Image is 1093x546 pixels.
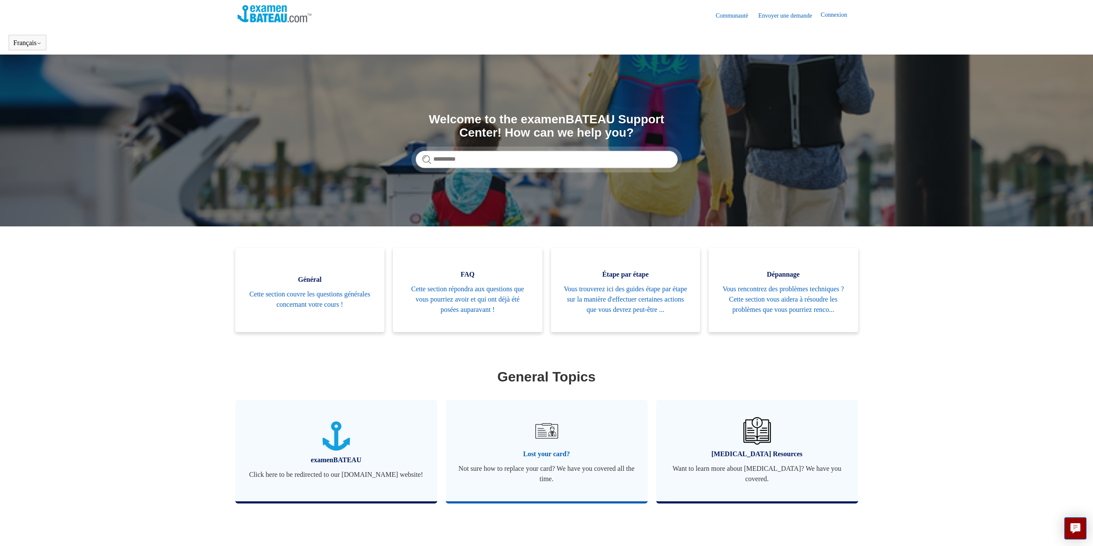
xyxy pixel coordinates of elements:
[248,455,424,465] span: examenBATEAU
[248,470,424,480] span: Click here to be redirected to our [DOMAIN_NAME] website!
[393,248,542,332] a: FAQ Cette section répondra aux questions que vous pourriez avoir et qui ont déjà été posées aupar...
[722,284,845,315] span: Vous rencontrez des problèmes techniques ? Cette section vous aidera à résoudre les problèmes que...
[758,11,821,20] a: Envoyer une demande
[669,449,845,459] span: [MEDICAL_DATA] Resources
[1064,517,1087,540] button: Live chat
[709,248,858,332] a: Dépannage Vous rencontrez des problèmes techniques ? Cette section vous aidera à résoudre les pro...
[237,5,312,22] img: Page d’accueil du Centre d’aide Examen Bateau
[237,366,856,387] h1: General Topics
[323,421,350,451] img: 01JTNN85WSQ5FQ6HNXPDSZ7SRA
[531,416,561,446] img: 01JRG6G4NA4NJ1BVG8MJM761YH
[459,464,635,484] span: Not sure how to replace your card? We have you covered all the time.
[459,449,635,459] span: Lost your card?
[406,284,530,315] span: Cette section répondra aux questions que vous pourriez avoir et qui ont déjà été posées auparavant !
[416,151,678,168] input: Rechercher
[416,113,678,140] h1: Welcome to the examenBATEAU Support Center! How can we help you?
[743,417,771,445] img: 01JHREV2E6NG3DHE8VTG8QH796
[564,284,688,315] span: Vous trouverez ici des guides étape par étape sur la manière d'effectuer certaines actions que vo...
[235,400,437,501] a: examenBATEAU Click here to be redirected to our [DOMAIN_NAME] website!
[13,39,42,47] button: Français
[722,269,845,280] span: Dépannage
[248,289,372,310] span: Cette section couvre les questions générales concernant votre cours !
[669,464,845,484] span: Want to learn more about [MEDICAL_DATA]? We have you covered.
[406,269,530,280] span: FAQ
[656,400,858,501] a: [MEDICAL_DATA] Resources Want to learn more about [MEDICAL_DATA]? We have you covered.
[551,248,700,332] a: Étape par étape Vous trouverez ici des guides étape par étape sur la manière d'effectuer certaine...
[715,11,756,20] a: Communauté
[821,10,856,21] a: Connexion
[235,248,385,332] a: Général Cette section couvre les questions générales concernant votre cours !
[248,275,372,285] span: Général
[446,400,648,501] a: Lost your card? Not sure how to replace your card? We have you covered all the time.
[564,269,688,280] span: Étape par étape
